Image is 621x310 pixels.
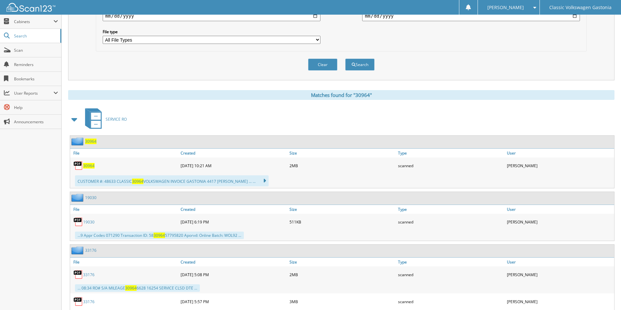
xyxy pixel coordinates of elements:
[132,179,143,184] span: 30964
[179,258,288,266] a: Created
[549,6,612,9] span: Classic Volkswagen Gastonia
[288,258,397,266] a: Size
[288,159,397,172] div: 2MB
[73,270,83,279] img: PDF.png
[68,90,614,100] div: Matches found for "30964"
[396,205,505,214] a: Type
[288,205,397,214] a: Size
[83,219,95,225] a: 19030
[179,295,288,308] div: [DATE] 5:57 PM
[345,59,375,71] button: Search
[505,205,614,214] a: User
[83,299,95,304] a: 33176
[588,279,621,310] iframe: Chat Widget
[396,215,505,228] div: scanned
[154,233,165,238] span: 30964
[288,149,397,157] a: Size
[81,106,127,132] a: SERVICE RO
[505,268,614,281] div: [PERSON_NAME]
[396,295,505,308] div: scanned
[70,205,179,214] a: File
[71,137,85,145] img: folder2.png
[125,285,137,291] span: 30964
[505,295,614,308] div: [PERSON_NAME]
[14,90,53,96] span: User Reports
[396,268,505,281] div: scanned
[179,159,288,172] div: [DATE] 10:21 AM
[14,47,58,53] span: Scan
[288,295,397,308] div: 3MB
[288,268,397,281] div: 2MB
[85,139,96,144] a: 30964
[85,195,96,200] a: 19030
[179,215,288,228] div: [DATE] 6:19 PM
[103,11,320,21] input: start
[14,33,57,39] span: Search
[487,6,524,9] span: [PERSON_NAME]
[396,258,505,266] a: Type
[179,149,288,157] a: Created
[70,149,179,157] a: File
[73,161,83,170] img: PDF.png
[179,268,288,281] div: [DATE] 5:08 PM
[396,149,505,157] a: Type
[106,116,127,122] span: SERVICE RO
[362,11,580,21] input: end
[505,258,614,266] a: User
[71,194,85,202] img: folder2.png
[308,59,337,71] button: Clear
[14,62,58,67] span: Reminders
[73,297,83,306] img: PDF.png
[70,258,179,266] a: File
[396,159,505,172] div: scanned
[14,119,58,125] span: Announcements
[75,284,200,292] div: ... 08:34 RO# S/A MILEAGE 6628 16254 SERVICE CLSD DTE ...
[505,215,614,228] div: [PERSON_NAME]
[75,175,269,186] div: CUSTOMER #: 48633 CLASSIC VOLKSWAGEN INVOICE GASTONIA 4417 [PERSON_NAME] ... ...
[73,217,83,227] img: PDF.png
[7,3,55,12] img: scan123-logo-white.svg
[85,248,96,253] a: 33176
[83,163,95,168] a: 30964
[75,232,244,239] div: ...9 Appr Codes 071290 Transaction ID: 58 57795820 Aporvd: Online Batch: WOL92 ...
[14,105,58,110] span: Help
[505,159,614,172] div: [PERSON_NAME]
[288,215,397,228] div: 511KB
[179,205,288,214] a: Created
[14,76,58,82] span: Bookmarks
[71,246,85,254] img: folder2.png
[505,149,614,157] a: User
[103,29,320,34] label: File type
[14,19,53,24] span: Cabinets
[83,272,95,277] a: 33176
